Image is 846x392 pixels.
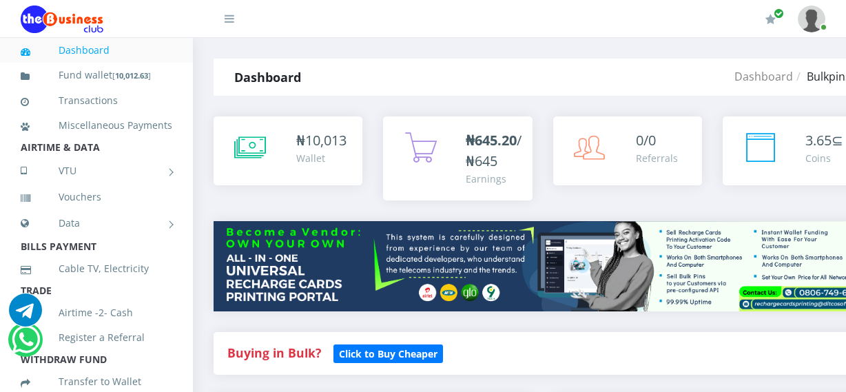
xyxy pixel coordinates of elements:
b: Click to Buy Cheaper [339,347,437,360]
div: ₦ [296,130,347,151]
span: 10,013 [305,131,347,149]
a: Chat for support [12,333,40,356]
div: ⊆ [805,130,843,151]
strong: Dashboard [234,69,301,85]
a: Airtime -2- Cash [21,297,172,329]
a: Cable TV, Electricity [21,253,172,285]
a: Fund wallet[10,012.63] [21,59,172,92]
div: Coins [805,151,843,165]
a: Chat for support [9,304,42,327]
a: Dashboard [21,34,172,66]
small: [ ] [112,70,151,81]
a: 0/0 Referrals [553,116,702,185]
a: VTU [21,154,172,188]
a: Transactions [21,85,172,116]
span: Renew/Upgrade Subscription [774,8,784,19]
a: Data [21,206,172,240]
a: Vouchers [21,181,172,213]
div: Wallet [296,151,347,165]
span: /₦645 [466,131,522,170]
span: 3.65 [805,131,832,149]
img: User [798,6,825,32]
a: ₦10,013 Wallet [214,116,362,185]
a: ₦645.20/₦645 Earnings [383,116,532,200]
b: ₦645.20 [466,131,517,149]
strong: Buying in Bulk? [227,344,321,361]
a: Register a Referral [21,322,172,353]
a: Miscellaneous Payments [21,110,172,141]
i: Renew/Upgrade Subscription [765,14,776,25]
img: Logo [21,6,103,33]
span: 0/0 [636,131,656,149]
div: Earnings [466,172,522,186]
div: Referrals [636,151,678,165]
a: Click to Buy Cheaper [333,344,443,361]
b: 10,012.63 [115,70,148,81]
a: Dashboard [734,69,793,84]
